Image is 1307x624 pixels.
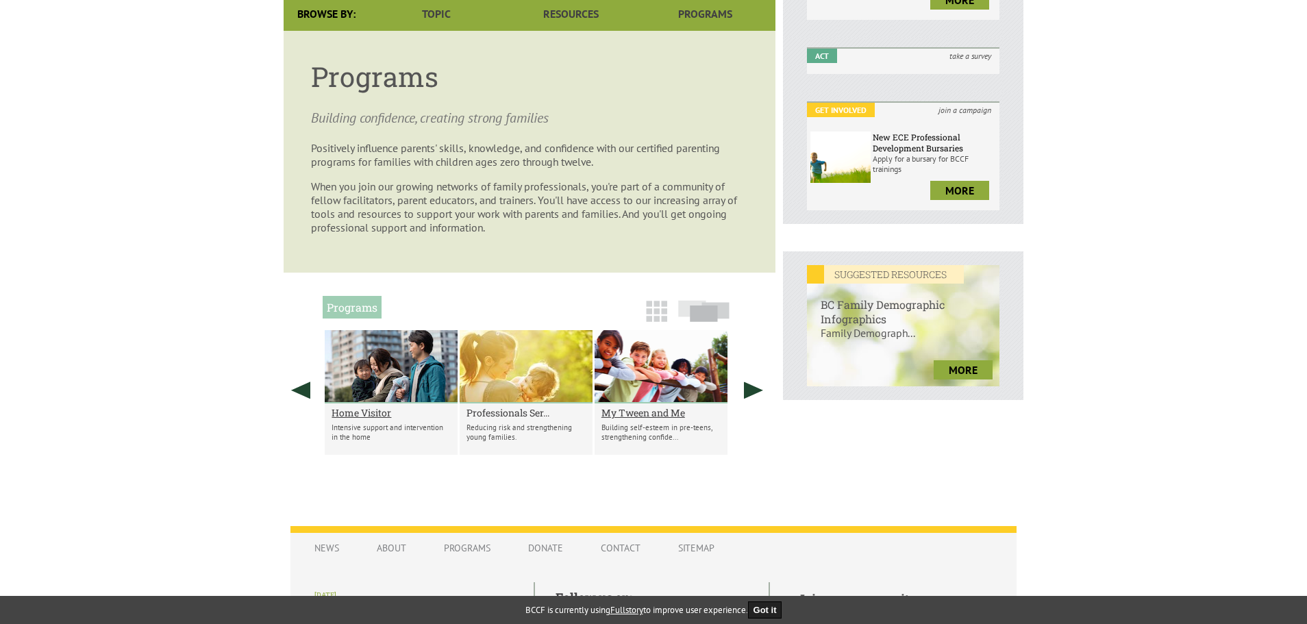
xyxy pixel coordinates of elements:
[674,307,734,329] a: Slide View
[311,58,748,95] h1: Programs
[332,406,451,419] a: Home Visitor
[466,423,586,442] p: Reducing risk and strengthening young families.
[301,535,353,561] a: News
[873,153,996,174] p: Apply for a bursary for BCCF trainings
[934,360,993,379] a: more
[930,103,999,117] i: join a campaign
[314,590,513,599] h6: [DATE]
[325,330,458,455] li: Home Visitor
[678,300,730,322] img: slide-icon.png
[941,49,999,63] i: take a survey
[610,604,643,616] a: Fullstory
[460,330,593,455] li: Professionals Serving Young Parents
[323,296,382,319] h2: Programs
[642,307,671,329] a: Grid View
[595,330,727,455] li: My Tween and Me
[311,179,748,234] p: When you join our growing networks of family professionals, you're part of a community of fellow ...
[807,284,999,326] h6: BC Family Demographic Infographics
[556,589,748,606] h5: Follow us on:
[807,103,875,117] em: Get Involved
[311,108,748,127] p: Building confidence, creating strong families
[587,535,654,561] a: Contact
[601,423,721,442] p: Building self-esteem in pre-teens, strengthening confide...
[430,535,504,561] a: Programs
[601,406,721,419] a: My Tween and Me
[807,49,837,63] em: Act
[514,535,577,561] a: Donate
[664,535,728,561] a: Sitemap
[748,601,782,619] button: Got it
[646,301,667,322] img: grid-icon.png
[807,326,999,353] p: Family Demograph...
[332,423,451,442] p: Intensive support and intervention in the home
[311,141,748,169] p: Positively influence parents' skills, knowledge, and confidence with our certified parenting prog...
[930,181,989,200] a: more
[807,265,964,284] em: SUGGESTED RESOURCES
[466,406,586,419] a: Professionals Ser...
[873,132,996,153] h6: New ECE Professional Development Bursaries
[363,535,420,561] a: About
[797,590,993,607] h5: Join our community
